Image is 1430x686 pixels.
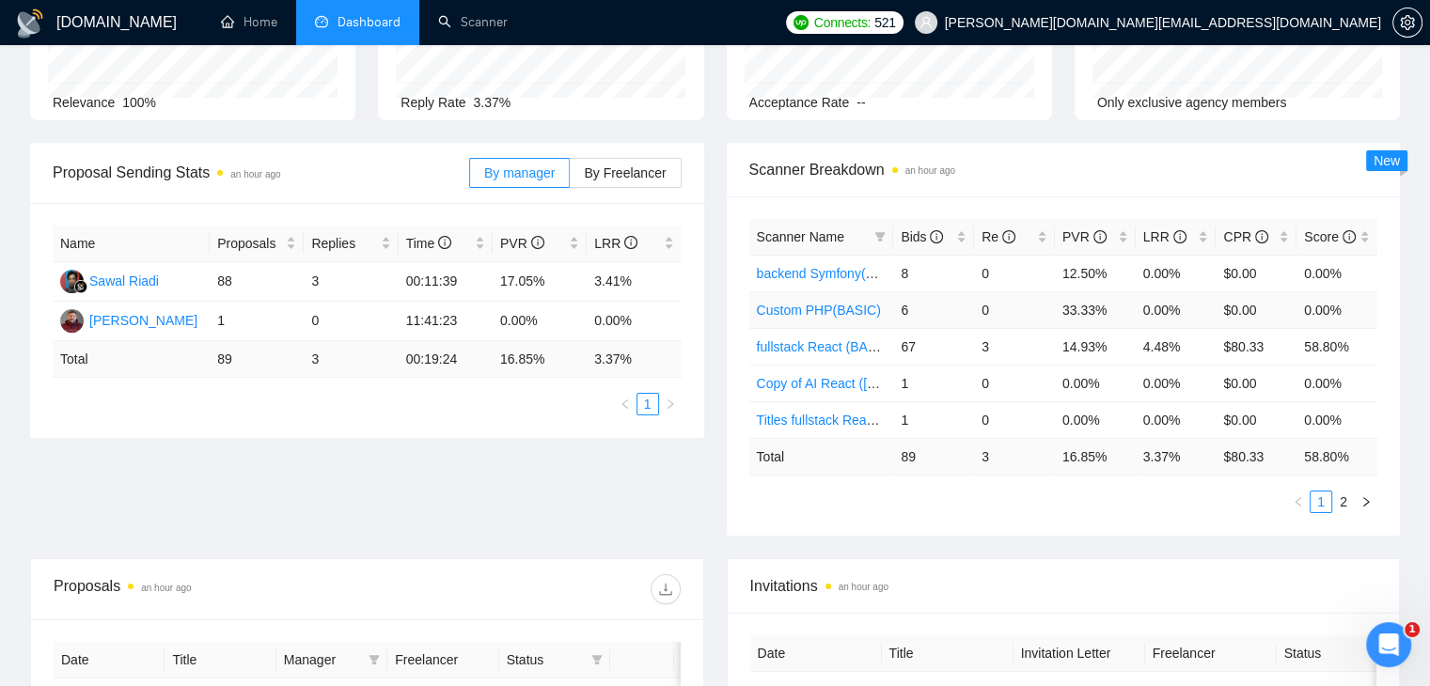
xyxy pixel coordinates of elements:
[588,646,606,674] span: filter
[60,270,84,293] img: SR
[210,302,304,341] td: 1
[387,642,498,678] th: Freelancer
[874,231,886,242] span: filter
[53,341,210,378] td: Total
[1145,635,1277,672] th: Freelancer
[1360,496,1372,507] span: right
[1304,229,1355,244] span: Score
[74,280,87,293] img: gigradar-bm.png
[338,14,401,30] span: Dashboard
[856,95,865,110] span: --
[901,229,943,244] span: Bids
[1296,401,1377,438] td: 0.00%
[757,303,881,318] a: Custom PHP(BASIC)
[484,165,555,180] span: By manager
[757,413,929,428] a: Titles fullstack React (BASIC)
[54,574,367,604] div: Proposals
[1277,635,1408,672] th: Status
[217,233,282,254] span: Proposals
[1136,291,1217,328] td: 0.00%
[406,236,451,251] span: Time
[1355,491,1377,513] li: Next Page
[905,165,955,176] time: an hour ago
[1014,635,1145,672] th: Invitation Letter
[304,341,398,378] td: 3
[1255,230,1268,243] span: info-circle
[1296,365,1377,401] td: 0.00%
[974,401,1055,438] td: 0
[591,654,603,665] span: filter
[659,393,682,415] li: Next Page
[974,365,1055,401] td: 0
[315,15,328,28] span: dashboard
[665,398,676,410] span: right
[893,328,974,365] td: 67
[1392,15,1422,30] a: setting
[871,223,889,251] span: filter
[1296,438,1377,475] td: 58.80 %
[1062,229,1107,244] span: PVR
[1296,291,1377,328] td: 0.00%
[587,262,681,302] td: 3.41%
[1333,491,1354,512] a: 2
[1296,255,1377,291] td: 0.00%
[1392,8,1422,38] button: setting
[60,309,84,333] img: KP
[1055,401,1136,438] td: 0.00%
[276,642,387,678] th: Manager
[399,262,493,302] td: 00:11:39
[974,328,1055,365] td: 3
[1366,622,1411,667] iframe: Intercom live chat
[749,95,850,110] span: Acceptance Rate
[757,376,976,391] a: Copy of AI React ([PERSON_NAME])
[1173,230,1186,243] span: info-circle
[89,271,159,291] div: Sawal Riadi
[210,226,304,262] th: Proposals
[399,302,493,341] td: 11:41:23
[594,236,637,251] span: LRR
[493,262,587,302] td: 17.05%
[1143,229,1186,244] span: LRR
[636,393,659,415] li: 1
[1055,291,1136,328] td: 33.33%
[1136,401,1217,438] td: 0.00%
[230,169,280,179] time: an hour ago
[53,161,469,184] span: Proposal Sending Stats
[874,12,895,33] span: 521
[839,582,888,592] time: an hour ago
[304,262,398,302] td: 3
[304,226,398,262] th: Replies
[1216,401,1296,438] td: $0.00
[507,649,584,670] span: Status
[1293,496,1304,507] span: left
[210,341,304,378] td: 89
[493,302,587,341] td: 0.00%
[893,365,974,401] td: 1
[1216,255,1296,291] td: $0.00
[1310,491,1332,513] li: 1
[53,226,210,262] th: Name
[750,635,882,672] th: Date
[500,236,544,251] span: PVR
[1216,438,1296,475] td: $ 80.33
[304,302,398,341] td: 0
[53,95,115,110] span: Relevance
[1332,491,1355,513] li: 2
[1055,438,1136,475] td: 16.85 %
[1223,229,1267,244] span: CPR
[651,574,681,604] button: download
[614,393,636,415] li: Previous Page
[637,394,658,414] a: 1
[1216,365,1296,401] td: $0.00
[982,229,1015,244] span: Re
[284,649,361,670] span: Manager
[1055,328,1136,365] td: 14.93%
[1136,365,1217,401] td: 0.00%
[587,341,681,378] td: 3.37 %
[893,401,974,438] td: 1
[757,339,894,354] a: fullstack React (BASIC)
[1216,328,1296,365] td: $80.33
[54,642,165,678] th: Date
[974,438,1055,475] td: 3
[659,393,682,415] button: right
